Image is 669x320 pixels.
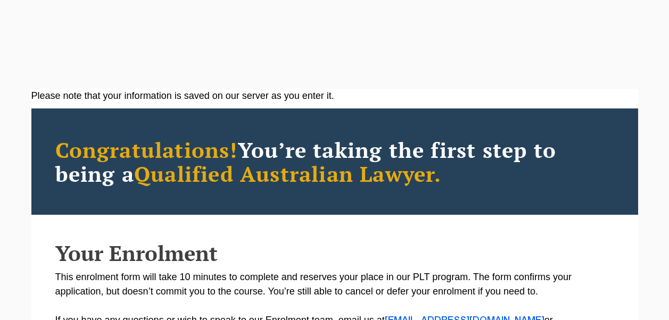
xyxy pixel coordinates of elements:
div: Please note that your information is saved on our server as you enter it. [31,89,638,103]
h2: You’re taking the first step to being a [55,138,614,186]
span: Qualified Australian Lawyer. [134,159,442,188]
h2: Your Enrolment [55,241,614,265]
span: Congratulations! [55,136,238,164]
